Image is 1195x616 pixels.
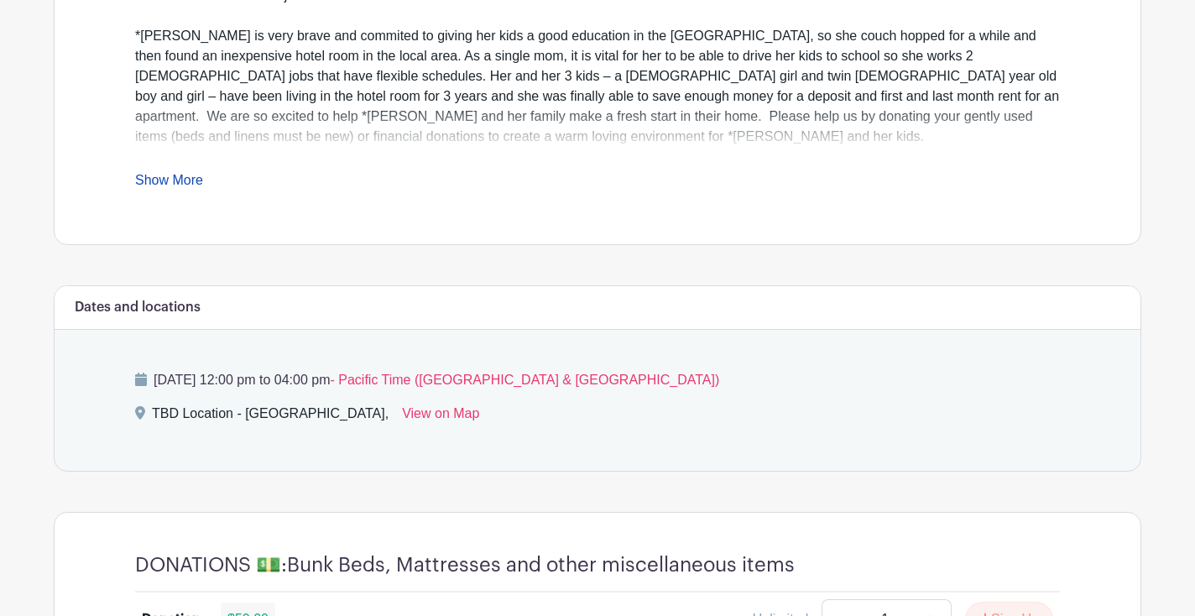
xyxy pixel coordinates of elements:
[330,373,719,387] span: - Pacific Time ([GEOGRAPHIC_DATA] & [GEOGRAPHIC_DATA])
[402,404,479,431] a: View on Map
[152,404,389,431] div: TBD Location - [GEOGRAPHIC_DATA],
[135,173,203,194] a: Show More
[135,553,795,577] h4: DONATIONS 💵:Bunk Beds, Mattresses and other miscellaneous items
[135,26,1060,147] div: *[PERSON_NAME] is very brave and commited to giving her kids a good education in the [GEOGRAPHIC_...
[75,300,201,316] h6: Dates and locations
[135,147,1060,449] div: If you have any questions please call/text [PERSON_NAME] at [PHONE_NUMBER] or [PERSON_NAME] at [P...
[135,370,1060,390] p: [DATE] 12:00 pm to 04:00 pm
